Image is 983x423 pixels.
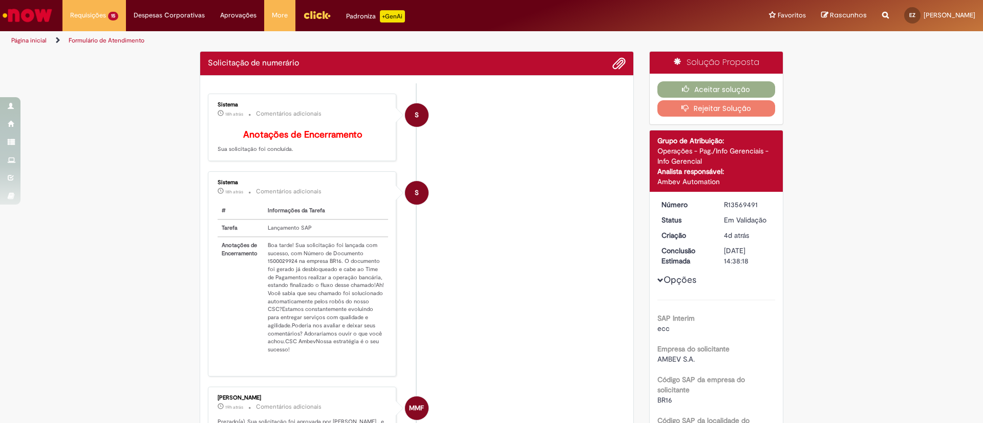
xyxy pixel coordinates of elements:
span: S [415,181,419,205]
div: R13569491 [724,199,772,210]
div: [PERSON_NAME] [218,395,388,401]
th: Informações da Tarefa [264,203,388,219]
b: Anotações de Encerramento [243,129,362,141]
div: [DATE] 14:38:18 [724,246,772,266]
span: 15 [108,12,118,20]
dt: Número [654,199,717,210]
span: EZ [909,12,915,18]
div: Grupo de Atribuição: [657,136,776,146]
div: Sistema [218,102,388,108]
dt: Conclusão Estimada [654,246,717,266]
div: Sistema [218,180,388,186]
span: [PERSON_NAME] [924,11,975,19]
img: ServiceNow [1,5,54,26]
span: 19h atrás [225,404,243,410]
time: 26/09/2025 09:49:20 [724,231,749,240]
span: More [272,10,288,20]
div: Em Validação [724,215,772,225]
b: Código SAP da empresa do solicitante [657,375,745,394]
td: Boa tarde! Sua solicitação foi lançada com sucesso, com Número de Documento 1500029924 na empresa... [264,237,388,358]
a: Formulário de Atendimento [69,36,144,44]
span: 4d atrás [724,231,749,240]
span: Favoritos [778,10,806,20]
span: MMF [409,396,424,420]
th: Anotações de Encerramento [218,237,264,358]
th: # [218,203,264,219]
span: Despesas Corporativas [134,10,205,20]
button: Aceitar solução [657,81,776,98]
button: Adicionar anexos [612,57,626,70]
div: Operações - Pag./Info Gerenciais - Info Gerencial [657,146,776,166]
p: Sua solicitação foi concluída. [218,130,388,153]
span: Aprovações [220,10,257,20]
span: Rascunhos [830,10,867,20]
div: 26/09/2025 09:49:20 [724,230,772,240]
div: System [405,181,429,205]
span: 18h atrás [225,111,243,117]
div: Ambev Automation [657,176,776,187]
time: 29/09/2025 14:02:02 [225,189,243,195]
small: Comentários adicionais [256,109,322,118]
span: S [415,103,419,127]
span: 18h atrás [225,189,243,195]
ul: Trilhas de página [8,31,648,50]
b: SAP Interim [657,314,695,323]
b: Empresa do solicitante [657,344,730,353]
p: +GenAi [380,10,405,23]
div: Solução Proposta [650,52,783,74]
a: Página inicial [11,36,47,44]
img: click_logo_yellow_360x200.png [303,7,331,23]
small: Comentários adicionais [256,403,322,411]
td: Lançamento SAP [264,219,388,237]
div: Analista responsável: [657,166,776,176]
div: System [405,103,429,127]
span: Requisições [70,10,106,20]
div: Milton Miranda Filho [405,396,429,420]
time: 29/09/2025 13:48:54 [225,404,243,410]
dt: Status [654,215,717,225]
span: BR16 [657,395,672,405]
dt: Criação [654,230,717,240]
a: Rascunhos [821,11,867,20]
h2: Solicitação de numerário Histórico de tíquete [208,59,299,68]
span: ecc [657,324,670,333]
time: 29/09/2025 14:02:05 [225,111,243,117]
small: Comentários adicionais [256,187,322,196]
div: Padroniza [346,10,405,23]
button: Rejeitar Solução [657,100,776,117]
span: AMBEV S.A. [657,354,695,364]
th: Tarefa [218,219,264,237]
